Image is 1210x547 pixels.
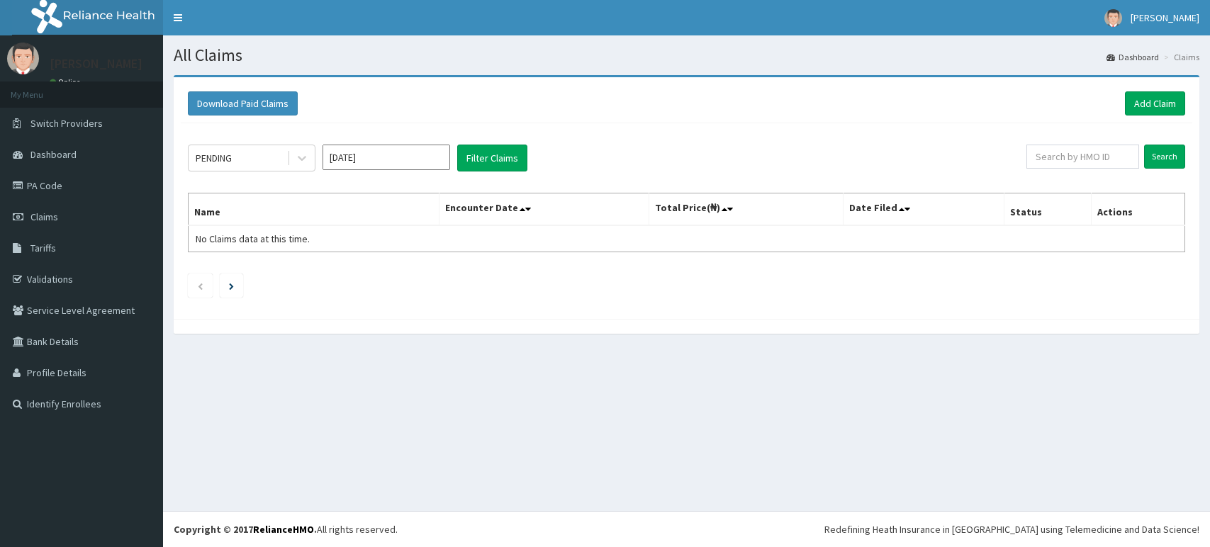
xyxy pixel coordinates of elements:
th: Date Filed [844,193,1004,226]
span: [PERSON_NAME] [1131,11,1199,24]
span: Dashboard [30,148,77,161]
button: Filter Claims [457,145,527,171]
a: Next page [229,279,234,292]
a: Dashboard [1107,51,1159,63]
div: PENDING [196,151,232,165]
input: Select Month and Year [323,145,450,170]
th: Total Price(₦) [649,193,844,226]
th: Encounter Date [439,193,649,226]
img: User Image [7,43,39,74]
span: Tariffs [30,242,56,254]
a: Add Claim [1125,91,1185,115]
strong: Copyright © 2017 . [174,523,317,536]
input: Search by HMO ID [1026,145,1139,169]
img: User Image [1104,9,1122,27]
li: Claims [1160,51,1199,63]
a: RelianceHMO [253,523,314,536]
a: Previous page [197,279,203,292]
span: Claims [30,210,58,223]
h1: All Claims [174,46,1199,64]
span: Switch Providers [30,117,103,130]
button: Download Paid Claims [188,91,298,115]
footer: All rights reserved. [163,511,1210,547]
input: Search [1144,145,1185,169]
p: [PERSON_NAME] [50,57,142,70]
span: No Claims data at this time. [196,232,310,245]
th: Status [1004,193,1091,226]
th: Name [189,193,439,226]
th: Actions [1091,193,1184,226]
a: Online [50,77,84,87]
div: Redefining Heath Insurance in [GEOGRAPHIC_DATA] using Telemedicine and Data Science! [824,522,1199,536]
